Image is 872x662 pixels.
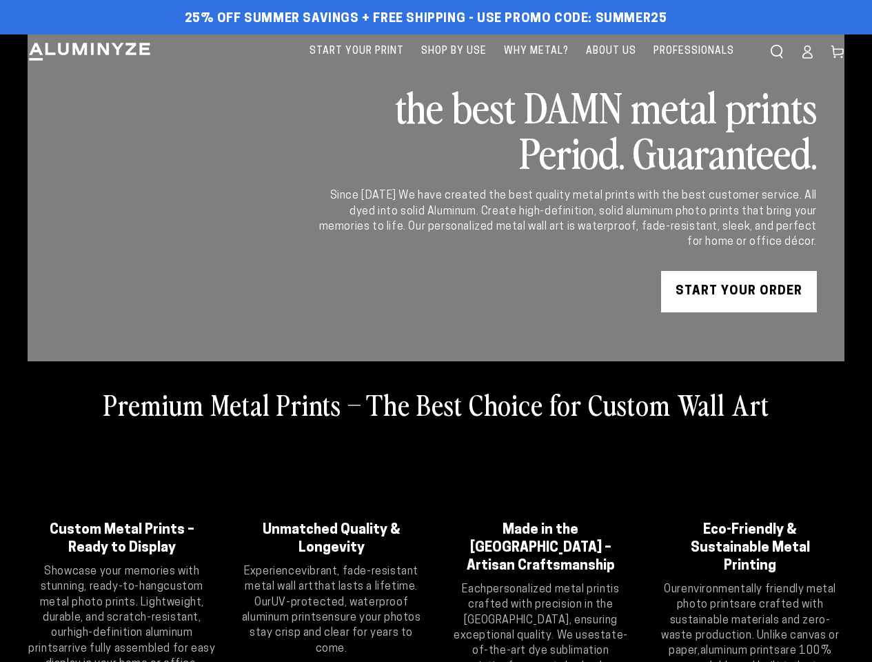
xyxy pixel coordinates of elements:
[421,43,487,60] span: Shop By Use
[579,34,643,68] a: About Us
[28,41,152,62] img: Aluminyze
[762,37,792,67] summary: Search our site
[316,188,817,250] div: Since [DATE] We have created the best quality metal prints with the best customer service. All dy...
[677,584,836,610] strong: environmentally friendly metal photo prints
[497,34,576,68] a: Why Metal?
[185,12,667,27] span: 25% off Summer Savings + Free Shipping - Use Promo Code: SUMMER25
[28,628,192,654] strong: high-definition aluminum prints
[487,584,611,595] strong: personalized metal print
[661,271,817,312] a: START YOUR Order
[653,43,734,60] span: Professionals
[700,645,780,656] strong: aluminum prints
[647,34,741,68] a: Professionals
[103,386,769,422] h2: Premium Metal Prints – The Best Choice for Custom Wall Art
[673,521,827,575] h2: Eco-Friendly & Sustainable Metal Printing
[237,564,426,656] p: Experience that lasts a lifetime. Our ensure your photos stay crisp and clear for years to come.
[586,43,636,60] span: About Us
[40,581,203,608] strong: custom metal photo prints
[504,43,569,60] span: Why Metal?
[414,34,494,68] a: Shop By Use
[464,521,618,575] h2: Made in the [GEOGRAPHIC_DATA] – Artisan Craftsmanship
[254,521,409,557] h2: Unmatched Quality & Longevity
[242,597,409,623] strong: UV-protected, waterproof aluminum prints
[303,34,411,68] a: Start Your Print
[245,566,418,592] strong: vibrant, fade-resistant metal wall art
[316,83,817,174] h2: the best DAMN metal prints Period. Guaranteed.
[45,521,199,557] h2: Custom Metal Prints – Ready to Display
[310,43,404,60] span: Start Your Print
